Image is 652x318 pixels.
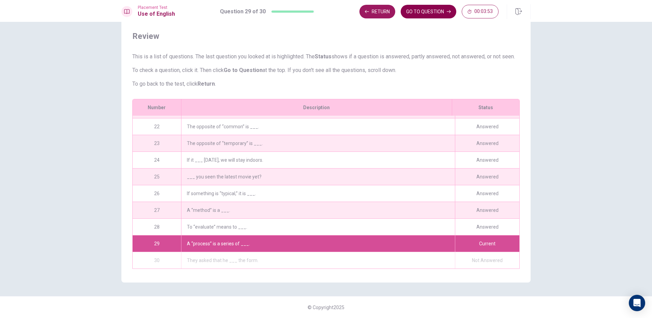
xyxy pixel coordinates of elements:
div: A “process” is a series of ___. [181,235,455,252]
div: To “evaluate” means to ___. [181,219,455,235]
div: Status [452,99,519,116]
div: If it ___ [DATE], we will stay indoors. [181,152,455,168]
div: Answered [455,118,519,135]
div: ___ you seen the latest movie yet? [181,169,455,185]
h1: Use of English [138,10,175,18]
span: 00:03:53 [474,9,493,14]
strong: Status [315,53,331,60]
strong: Return [197,81,215,87]
span: © Copyright 2025 [308,305,344,310]
div: Not Answered [455,252,519,269]
p: To go back to the test, click . [132,80,520,88]
div: 30 [133,252,181,269]
button: GO TO QUESTION [401,5,456,18]
div: 25 [133,169,181,185]
strong: Go to Question [224,67,263,73]
button: 00:03:53 [462,5,499,18]
div: Answered [455,185,519,202]
div: Answered [455,202,519,218]
div: Number [133,99,181,116]
div: 24 [133,152,181,168]
span: Review [132,31,520,42]
div: 22 [133,118,181,135]
div: Answered [455,152,519,168]
span: Placement Test [138,5,175,10]
div: 26 [133,185,181,202]
div: 27 [133,202,181,218]
div: Answered [455,219,519,235]
div: 28 [133,219,181,235]
button: Return [359,5,395,18]
div: If something is “typical,” it is ___. [181,185,455,202]
div: Current [455,235,519,252]
div: They asked that he ___ the form. [181,252,455,269]
div: Open Intercom Messenger [629,295,645,311]
div: 29 [133,235,181,252]
h1: Question 29 of 30 [220,8,266,16]
div: Answered [455,169,519,185]
div: Answered [455,135,519,151]
div: 23 [133,135,181,151]
p: To check a question, click it. Then click at the top. If you don't see all the questions, scroll ... [132,66,520,74]
div: The opposite of “temporary” is ___. [181,135,455,151]
div: A “method” is a ___. [181,202,455,218]
p: This is a list of questions. The last question you looked at is highlighted. The shows if a quest... [132,53,520,61]
div: The opposite of “common” is ___. [181,118,455,135]
div: Description [181,99,452,116]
